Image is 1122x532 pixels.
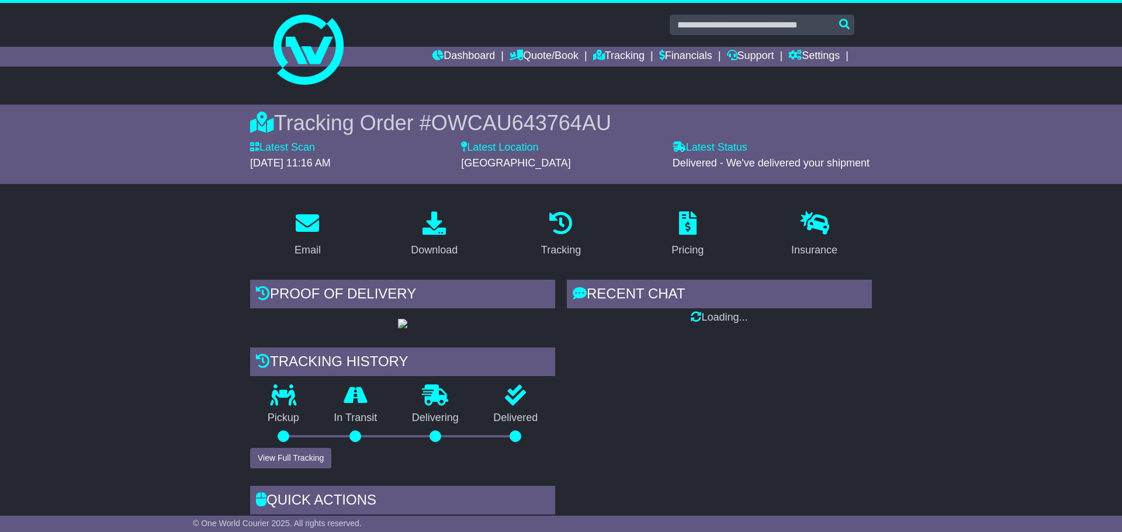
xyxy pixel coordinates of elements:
[461,141,538,154] label: Latest Location
[784,207,845,262] a: Insurance
[534,207,588,262] a: Tracking
[727,47,774,67] a: Support
[250,141,315,154] label: Latest Scan
[673,157,870,169] span: Delivered - We've delivered your shipment
[593,47,645,67] a: Tracking
[250,347,555,379] div: Tracking history
[510,47,579,67] a: Quote/Book
[250,280,555,311] div: Proof of Delivery
[432,47,495,67] a: Dashboard
[403,207,465,262] a: Download
[567,311,872,324] div: Loading...
[664,207,711,262] a: Pricing
[250,412,317,425] p: Pickup
[250,448,331,468] button: View Full Tracking
[476,412,556,425] p: Delivered
[788,47,840,67] a: Settings
[394,412,476,425] p: Delivering
[295,242,321,258] div: Email
[193,519,362,528] span: © One World Courier 2025. All rights reserved.
[317,412,395,425] p: In Transit
[250,157,331,169] span: [DATE] 11:16 AM
[541,242,581,258] div: Tracking
[411,242,458,258] div: Download
[398,319,407,328] img: GetPodImage
[659,47,712,67] a: Financials
[287,207,328,262] a: Email
[250,486,555,517] div: Quick Actions
[567,280,872,311] div: RECENT CHAT
[791,242,837,258] div: Insurance
[431,111,611,135] span: OWCAU643764AU
[250,110,872,135] div: Tracking Order #
[671,242,704,258] div: Pricing
[461,157,570,169] span: [GEOGRAPHIC_DATA]
[673,141,747,154] label: Latest Status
